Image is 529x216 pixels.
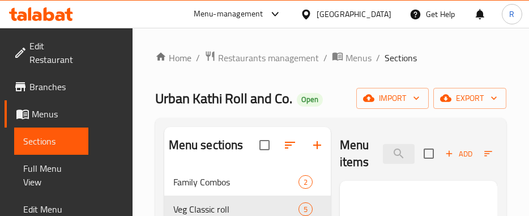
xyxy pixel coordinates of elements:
span: Sort [484,147,515,160]
span: Add [443,147,474,160]
span: Family Combos [173,175,298,189]
span: Urban Kathi Roll and Co. [155,86,292,111]
span: Sort sections [276,132,304,159]
button: Sort [481,145,518,163]
span: R [509,8,514,20]
a: Restaurants management [204,50,319,65]
span: Sections [385,51,417,65]
button: import [356,88,429,109]
button: export [433,88,506,109]
li: / [376,51,380,65]
span: Sort items [477,145,523,163]
a: Home [155,51,191,65]
span: 2 [299,177,312,188]
a: Menus [332,50,372,65]
input: search [383,144,415,164]
li: / [196,51,200,65]
a: Menus [5,100,88,128]
div: items [298,202,313,216]
span: Select all sections [253,133,276,157]
span: Restaurants management [218,51,319,65]
div: Menu-management [194,7,263,21]
nav: breadcrumb [155,50,507,65]
span: 5 [299,204,312,215]
a: Branches [5,73,88,100]
div: Open [297,93,323,107]
span: Branches [29,80,79,94]
a: Sections [14,128,88,155]
h2: Menu sections [169,137,244,154]
div: [GEOGRAPHIC_DATA] [317,8,391,20]
a: Full Menu View [14,155,88,196]
li: / [323,51,327,65]
span: import [365,91,420,105]
button: Add [441,145,477,163]
span: Full Menu View [23,162,79,189]
span: export [442,91,497,105]
a: Edit Restaurant [5,32,88,73]
span: Veg Classic roll [173,202,298,216]
span: Open [297,95,323,104]
div: Family Combos2 [164,168,331,196]
span: Sections [23,134,79,148]
span: Edit Menu [23,202,79,216]
span: Edit Restaurant [29,39,79,66]
h2: Menu items [340,137,369,171]
span: Select section [417,142,441,166]
span: Menus [32,107,79,121]
span: Menus [345,51,372,65]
